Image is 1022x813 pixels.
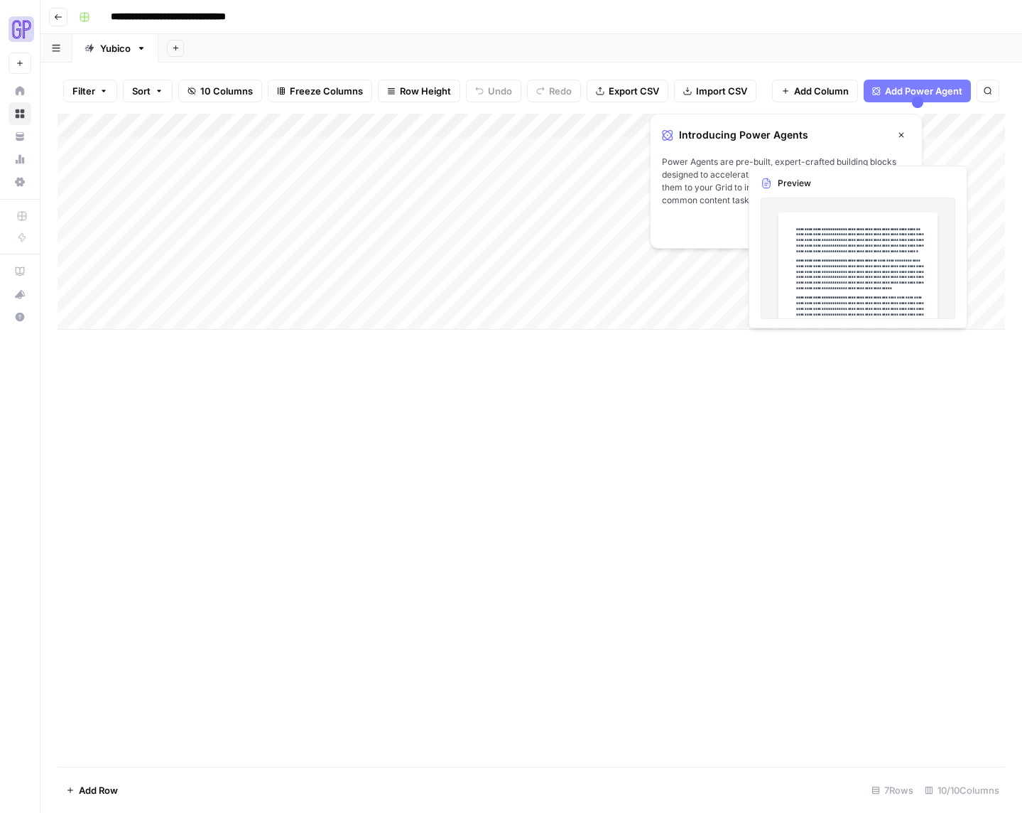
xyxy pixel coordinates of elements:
img: Growth Plays Logo [9,16,34,42]
span: Undo [488,84,512,98]
button: Export CSV [587,80,668,102]
span: Got it! [782,221,806,234]
div: Yubico [100,41,131,55]
button: Row Height [378,80,460,102]
div: Introducing Power Agents [662,126,910,144]
button: Add Row [58,779,126,802]
button: View Power Agents [818,218,910,237]
button: Redo [527,80,581,102]
button: Got it! [776,218,812,237]
a: AirOps Academy [9,260,31,283]
div: 7 Rows [866,779,919,802]
a: Usage [9,148,31,171]
button: Filter [63,80,117,102]
button: Workspace: Growth Plays [9,11,31,47]
span: View Power Agents [824,221,905,234]
button: 10 Columns [178,80,262,102]
a: Your Data [9,125,31,148]
span: Export CSV [609,84,659,98]
button: Help + Support [9,306,31,328]
a: Yubico [72,34,158,63]
span: Freeze Columns [290,84,363,98]
span: Add Power Agent [885,84,962,98]
span: Filter [72,84,95,98]
button: Undo [466,80,521,102]
a: Settings [9,171,31,193]
span: Add Column [794,84,849,98]
span: Power Agents are pre-built, expert-crafted building blocks designed to accelerate your content op... [662,156,910,207]
div: What's new? [9,284,31,305]
span: Import CSV [696,84,747,98]
span: Redo [549,84,572,98]
span: 10 Columns [200,84,253,98]
button: Add Column [772,80,858,102]
a: Home [9,80,31,102]
button: What's new? [9,283,31,306]
div: 10/10 Columns [919,779,1005,802]
button: Import CSV [674,80,756,102]
span: Sort [132,84,151,98]
button: Sort [123,80,173,102]
span: Add Row [79,783,118,797]
button: Freeze Columns [268,80,372,102]
span: Row Height [400,84,451,98]
button: Add Power Agent [864,80,971,102]
a: Browse [9,102,31,125]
